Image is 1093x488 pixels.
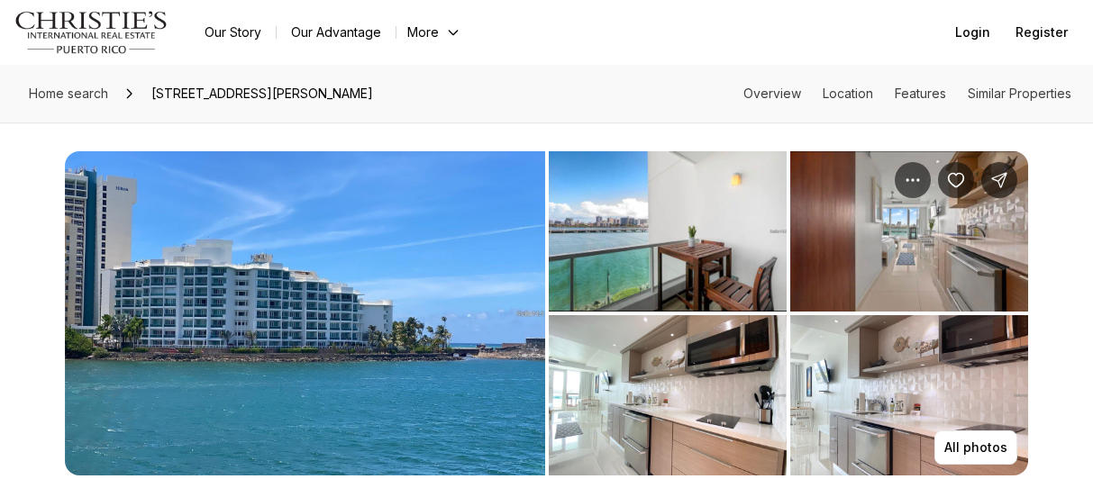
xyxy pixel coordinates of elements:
button: Property options [895,162,931,198]
li: 2 of 4 [549,151,1029,475]
button: All photos [934,430,1017,465]
p: All photos [944,440,1007,455]
a: Home search [22,79,115,108]
button: View image gallery [549,151,787,312]
span: Login [955,25,990,40]
li: 1 of 4 [65,151,545,475]
button: View image gallery [790,151,1028,312]
span: Register [1016,25,1068,40]
a: Skip to: Features [895,86,946,101]
a: Skip to: Location [823,86,873,101]
button: Save Property: 15 SAN GERÓMINO [938,162,974,198]
div: Listing Photos [65,151,1028,475]
button: View image gallery [549,315,787,475]
button: Register [1005,14,1079,50]
a: Our Story [190,20,276,45]
a: Skip to: Similar Properties [968,86,1071,101]
nav: Page section menu [743,86,1071,101]
button: More [396,20,472,45]
button: View image gallery [65,151,545,475]
span: Home search [29,86,108,101]
a: Skip to: Overview [743,86,801,101]
span: [STREET_ADDRESS][PERSON_NAME] [144,79,380,108]
button: View image gallery [790,315,1028,475]
a: Our Advantage [277,20,396,45]
button: Login [944,14,1001,50]
button: Share Property: 15 SAN GERÓMINO [981,162,1017,198]
img: logo [14,11,169,54]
